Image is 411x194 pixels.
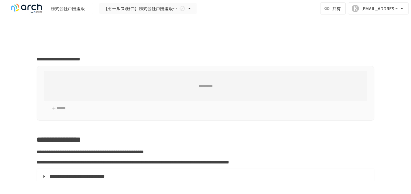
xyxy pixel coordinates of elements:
[320,2,346,15] button: 共有
[7,4,46,13] img: logo-default@2x-9cf2c760.svg
[51,5,85,12] div: 株式会社戸田酒販
[348,2,409,15] button: K[EMAIL_ADDRESS][DOMAIN_NAME]
[100,3,196,15] button: 【セールス/野口】株式会社戸田酒販様_初期設定サポート
[361,5,399,12] div: [EMAIL_ADDRESS][DOMAIN_NAME]
[104,5,178,12] span: 【セールス/野口】株式会社戸田酒販様_初期設定サポート
[332,5,341,12] span: 共有
[352,5,359,12] div: K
